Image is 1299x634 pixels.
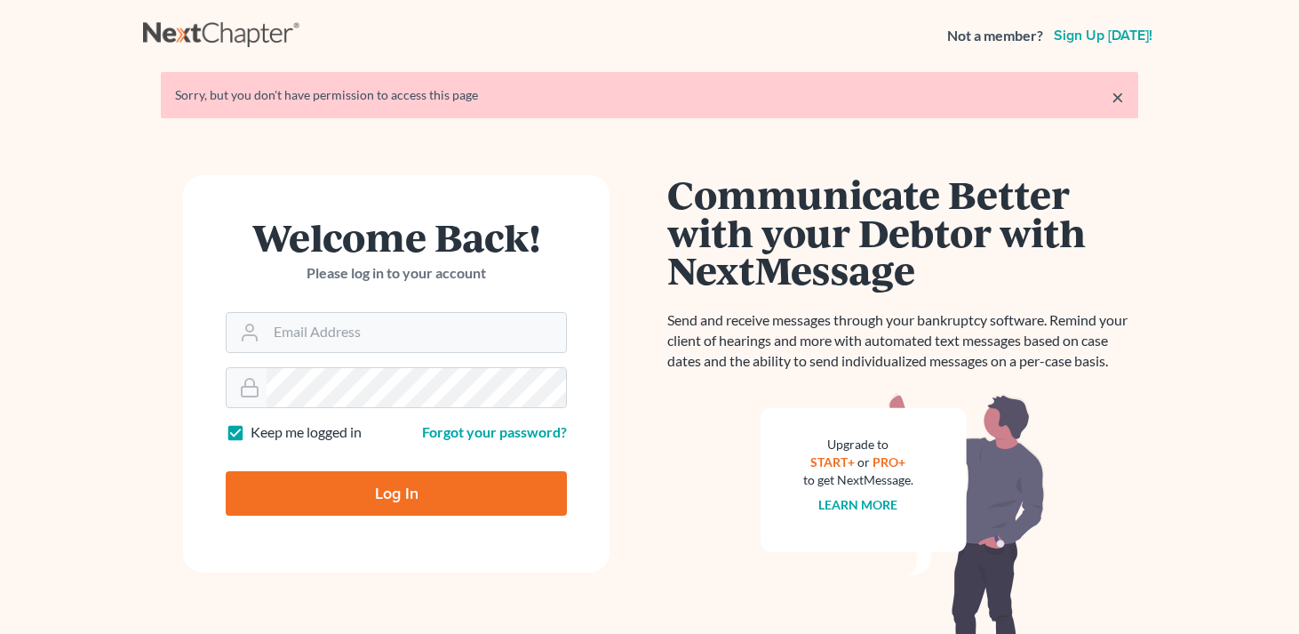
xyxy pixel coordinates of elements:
span: or [858,454,871,469]
input: Email Address [267,313,566,352]
a: × [1112,86,1124,108]
a: PRO+ [873,454,906,469]
p: Send and receive messages through your bankruptcy software. Remind your client of hearings and mo... [667,310,1138,372]
div: to get NextMessage. [803,471,913,489]
p: Please log in to your account [226,263,567,284]
a: Learn more [819,497,898,512]
a: START+ [811,454,856,469]
h1: Welcome Back! [226,218,567,256]
a: Forgot your password? [422,423,567,440]
label: Keep me logged in [251,422,362,443]
strong: Not a member? [947,26,1043,46]
input: Log In [226,471,567,516]
div: Sorry, but you don't have permission to access this page [175,86,1124,104]
a: Sign up [DATE]! [1050,28,1156,43]
h1: Communicate Better with your Debtor with NextMessage [667,175,1138,289]
div: Upgrade to [803,436,913,453]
